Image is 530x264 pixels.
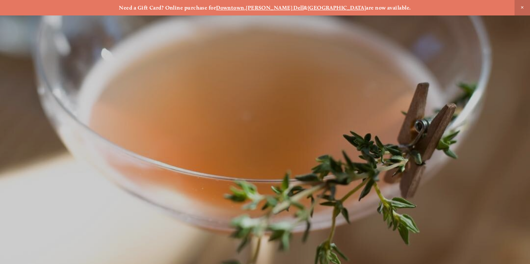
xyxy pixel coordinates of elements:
a: Downtown [216,4,244,11]
strong: & [304,4,307,11]
a: [GEOGRAPHIC_DATA] [308,4,366,11]
a: [PERSON_NAME] Dell [246,4,304,11]
strong: are now available. [366,4,411,11]
strong: Need a Gift Card? Online purchase for [119,4,216,11]
strong: , [244,4,246,11]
